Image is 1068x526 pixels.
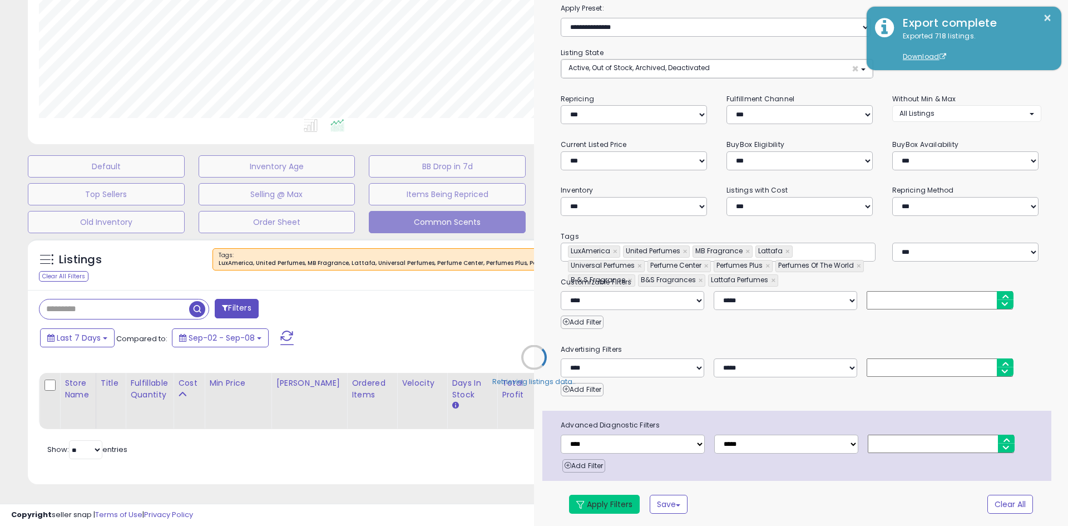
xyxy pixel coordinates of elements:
span: All Listings [899,109,934,118]
small: Inventory [561,185,593,195]
div: Exported 718 listings. [894,31,1053,62]
small: BuyBox Eligibility [726,140,784,149]
button: All Listings [892,105,1041,121]
span: × [852,63,859,75]
small: Without Min & Max [892,94,956,104]
small: Current Listed Price [561,140,626,149]
div: Export complete [894,15,1053,31]
a: Download [903,52,946,61]
div: Retrieving listings data.. [492,377,576,387]
button: Save [650,495,688,514]
button: Active, Out of Stock, Archived, Deactivated × [561,60,873,78]
small: Listings with Cost [726,185,788,195]
button: × [1043,11,1052,25]
button: Clear All [987,495,1033,514]
small: Listing State [561,48,604,57]
span: Active, Out of Stock, Archived, Deactivated [568,63,710,72]
small: Tags [552,230,1050,243]
small: Repricing Method [892,185,954,195]
small: BuyBox Availability [892,140,958,149]
small: Fulfillment Channel [726,94,794,104]
button: Apply Filters [569,495,640,514]
small: Repricing [561,94,594,104]
label: Apply Preset: [552,2,1050,14]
